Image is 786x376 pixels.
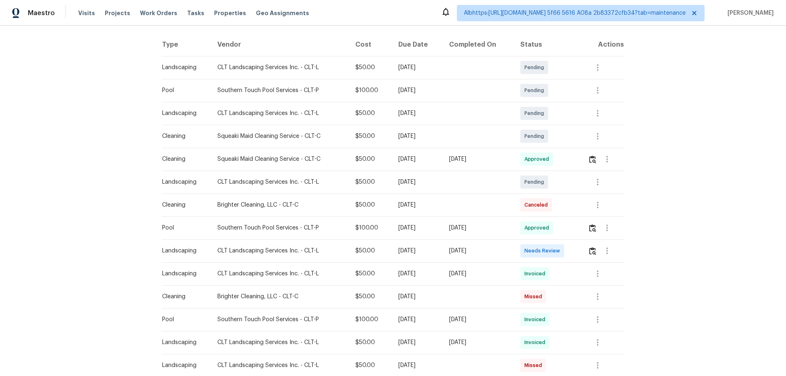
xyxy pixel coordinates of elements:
[392,33,443,56] th: Due Date
[449,270,508,278] div: [DATE]
[217,361,342,369] div: CLT Landscaping Services Inc. - CLT-L
[514,33,581,56] th: Status
[588,218,597,238] button: Review Icon
[398,155,436,163] div: [DATE]
[217,338,342,347] div: CLT Landscaping Services Inc. - CLT-L
[355,315,385,324] div: $100.00
[355,270,385,278] div: $50.00
[524,63,547,72] span: Pending
[443,33,514,56] th: Completed On
[589,155,596,163] img: Review Icon
[162,224,204,232] div: Pool
[398,293,436,301] div: [DATE]
[217,155,342,163] div: Squeaki Maid Cleaning Service - CLT-C
[524,201,551,209] span: Canceled
[256,9,309,17] span: Geo Assignments
[524,178,547,186] span: Pending
[162,201,204,209] div: Cleaning
[217,224,342,232] div: Southern Touch Pool Services - CLT-P
[398,270,436,278] div: [DATE]
[449,338,508,347] div: [DATE]
[217,63,342,72] div: CLT Landscaping Services Inc. - CLT-L
[162,86,204,95] div: Pool
[187,10,204,16] span: Tasks
[524,293,545,301] span: Missed
[355,155,385,163] div: $50.00
[398,224,436,232] div: [DATE]
[105,9,130,17] span: Projects
[355,224,385,232] div: $100.00
[398,315,436,324] div: [DATE]
[464,9,686,17] span: Albhttps:[URL][DOMAIN_NAME] 5f66 5616 A08a 2b83372cfb34?tab=maintenance
[398,63,436,72] div: [DATE]
[217,109,342,117] div: CLT Landscaping Services Inc. - CLT-L
[162,33,211,56] th: Type
[355,293,385,301] div: $50.00
[524,86,547,95] span: Pending
[78,9,95,17] span: Visits
[355,132,385,140] div: $50.00
[355,338,385,347] div: $50.00
[214,9,246,17] span: Properties
[524,132,547,140] span: Pending
[398,247,436,255] div: [DATE]
[355,361,385,369] div: $50.00
[355,201,385,209] div: $50.00
[355,178,385,186] div: $50.00
[524,361,545,369] span: Missed
[355,247,385,255] div: $50.00
[524,155,552,163] span: Approved
[355,63,385,72] div: $50.00
[398,132,436,140] div: [DATE]
[162,109,204,117] div: Landscaping
[162,178,204,186] div: Landscaping
[449,224,508,232] div: [DATE]
[524,338,549,347] span: Invoiced
[217,86,342,95] div: Southern Touch Pool Services - CLT-P
[162,132,204,140] div: Cleaning
[588,149,597,169] button: Review Icon
[398,86,436,95] div: [DATE]
[355,109,385,117] div: $50.00
[398,338,436,347] div: [DATE]
[217,247,342,255] div: CLT Landscaping Services Inc. - CLT-L
[217,201,342,209] div: Brighter Cleaning, LLC - CLT-C
[355,86,385,95] div: $100.00
[162,315,204,324] div: Pool
[211,33,349,56] th: Vendor
[449,247,508,255] div: [DATE]
[589,247,596,255] img: Review Icon
[162,63,204,72] div: Landscaping
[349,33,392,56] th: Cost
[217,178,342,186] div: CLT Landscaping Services Inc. - CLT-L
[162,361,204,369] div: Landscaping
[449,155,508,163] div: [DATE]
[724,9,774,17] span: [PERSON_NAME]
[217,315,342,324] div: Southern Touch Pool Services - CLT-P
[524,270,549,278] span: Invoiced
[398,178,436,186] div: [DATE]
[162,293,204,301] div: Cleaning
[217,270,342,278] div: CLT Landscaping Services Inc. - CLT-L
[217,293,342,301] div: Brighter Cleaning, LLC - CLT-C
[398,201,436,209] div: [DATE]
[162,270,204,278] div: Landscaping
[524,315,549,324] span: Invoiced
[524,224,552,232] span: Approved
[162,155,204,163] div: Cleaning
[28,9,55,17] span: Maestro
[524,109,547,117] span: Pending
[398,361,436,369] div: [DATE]
[449,315,508,324] div: [DATE]
[588,241,597,261] button: Review Icon
[398,109,436,117] div: [DATE]
[162,247,204,255] div: Landscaping
[524,247,563,255] span: Needs Review
[217,132,342,140] div: Squeaki Maid Cleaning Service - CLT-C
[581,33,624,56] th: Actions
[162,338,204,347] div: Landscaping
[140,9,177,17] span: Work Orders
[589,224,596,232] img: Review Icon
